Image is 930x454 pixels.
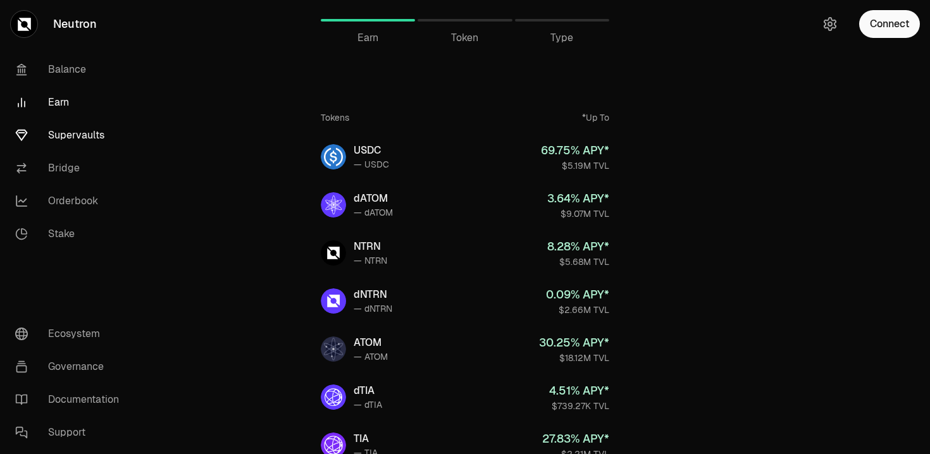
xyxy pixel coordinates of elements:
[311,374,619,420] a: dTIAdTIA— dTIA4.51% APY*$739.27K TVL
[5,416,137,449] a: Support
[550,30,573,46] span: Type
[321,111,349,124] div: Tokens
[547,238,609,255] div: 8.28 % APY*
[311,230,619,276] a: NTRNNTRN— NTRN8.28% APY*$5.68M TVL
[321,192,346,218] img: dATOM
[354,302,392,315] div: — dNTRN
[354,239,387,254] div: NTRN
[451,30,478,46] span: Token
[5,383,137,416] a: Documentation
[542,430,609,448] div: 27.83 % APY*
[547,190,609,207] div: 3.64 % APY*
[354,350,388,363] div: — ATOM
[354,383,382,398] div: dTIA
[541,142,609,159] div: 69.75 % APY*
[5,53,137,86] a: Balance
[5,317,137,350] a: Ecosystem
[549,382,609,400] div: 4.51 % APY*
[311,326,619,372] a: ATOMATOM— ATOM30.25% APY*$18.12M TVL
[321,240,346,266] img: NTRN
[541,159,609,172] div: $5.19M TVL
[321,144,346,169] img: USDC
[546,304,609,316] div: $2.66M TVL
[354,287,392,302] div: dNTRN
[547,207,609,220] div: $9.07M TVL
[539,334,609,352] div: 30.25 % APY*
[311,134,619,180] a: USDCUSDC— USDC69.75% APY*$5.19M TVL
[321,288,346,314] img: dNTRN
[321,5,415,35] a: Earn
[354,143,389,158] div: USDC
[354,191,393,206] div: dATOM
[582,111,609,124] div: *Up To
[354,206,393,219] div: — dATOM
[357,30,378,46] span: Earn
[354,158,389,171] div: — USDC
[546,286,609,304] div: 0.09 % APY*
[5,218,137,250] a: Stake
[354,335,388,350] div: ATOM
[859,10,920,38] button: Connect
[549,400,609,412] div: $739.27K TVL
[311,182,619,228] a: dATOMdATOM— dATOM3.64% APY*$9.07M TVL
[5,152,137,185] a: Bridge
[547,255,609,268] div: $5.68M TVL
[5,86,137,119] a: Earn
[321,336,346,362] img: ATOM
[321,384,346,410] img: dTIA
[311,278,619,324] a: dNTRNdNTRN— dNTRN0.09% APY*$2.66M TVL
[354,431,378,446] div: TIA
[5,350,137,383] a: Governance
[539,352,609,364] div: $18.12M TVL
[354,254,387,267] div: — NTRN
[354,398,382,411] div: — dTIA
[5,185,137,218] a: Orderbook
[5,119,137,152] a: Supervaults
